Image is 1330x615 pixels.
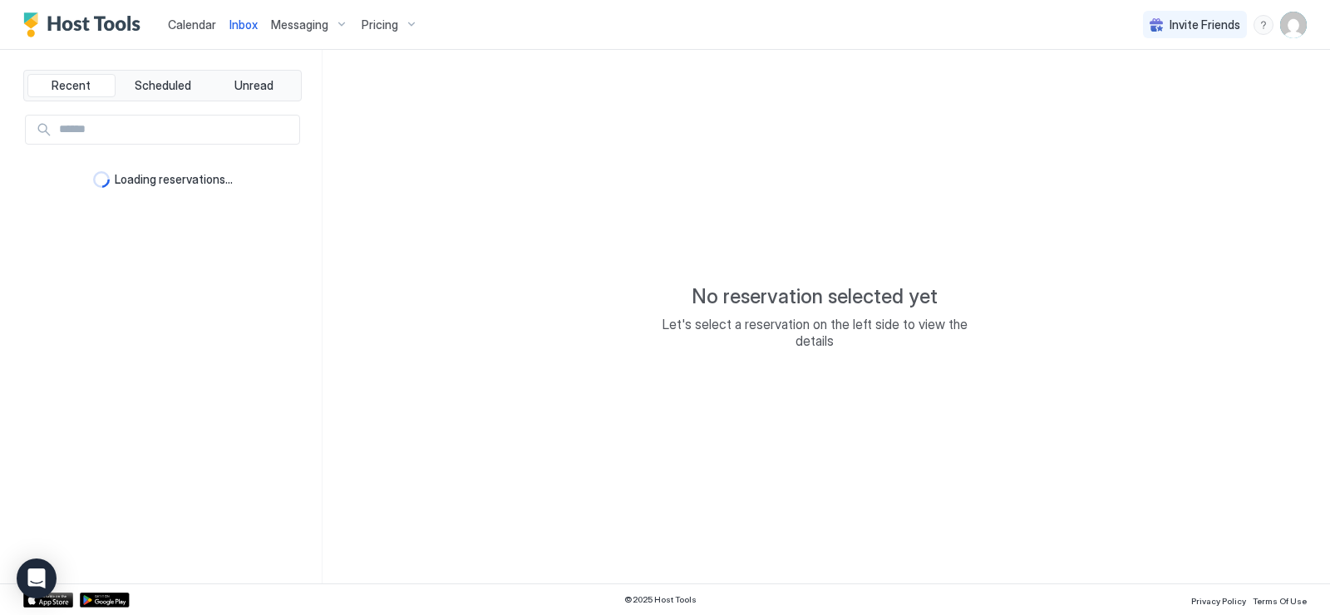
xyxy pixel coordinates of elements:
span: Messaging [271,17,328,32]
div: Open Intercom Messenger [17,558,57,598]
a: Terms Of Use [1253,591,1307,608]
span: Scheduled [135,78,191,93]
div: User profile [1280,12,1307,38]
span: Let's select a reservation on the left side to view the details [648,316,981,349]
div: tab-group [23,70,302,101]
button: Unread [209,74,298,97]
div: menu [1254,15,1273,35]
span: Invite Friends [1170,17,1240,32]
a: Inbox [229,16,258,33]
span: Pricing [362,17,398,32]
a: App Store [23,593,73,608]
a: Google Play Store [80,593,130,608]
span: Recent [52,78,91,93]
a: Host Tools Logo [23,12,148,37]
button: Scheduled [119,74,207,97]
span: Terms Of Use [1253,596,1307,606]
span: Unread [234,78,273,93]
span: © 2025 Host Tools [624,594,697,605]
span: No reservation selected yet [692,284,938,309]
span: Privacy Policy [1191,596,1246,606]
span: Loading reservations... [115,172,233,187]
button: Recent [27,74,116,97]
span: Calendar [168,17,216,32]
input: Input Field [52,116,299,144]
a: Privacy Policy [1191,591,1246,608]
a: Calendar [168,16,216,33]
div: loading [93,171,110,188]
span: Inbox [229,17,258,32]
